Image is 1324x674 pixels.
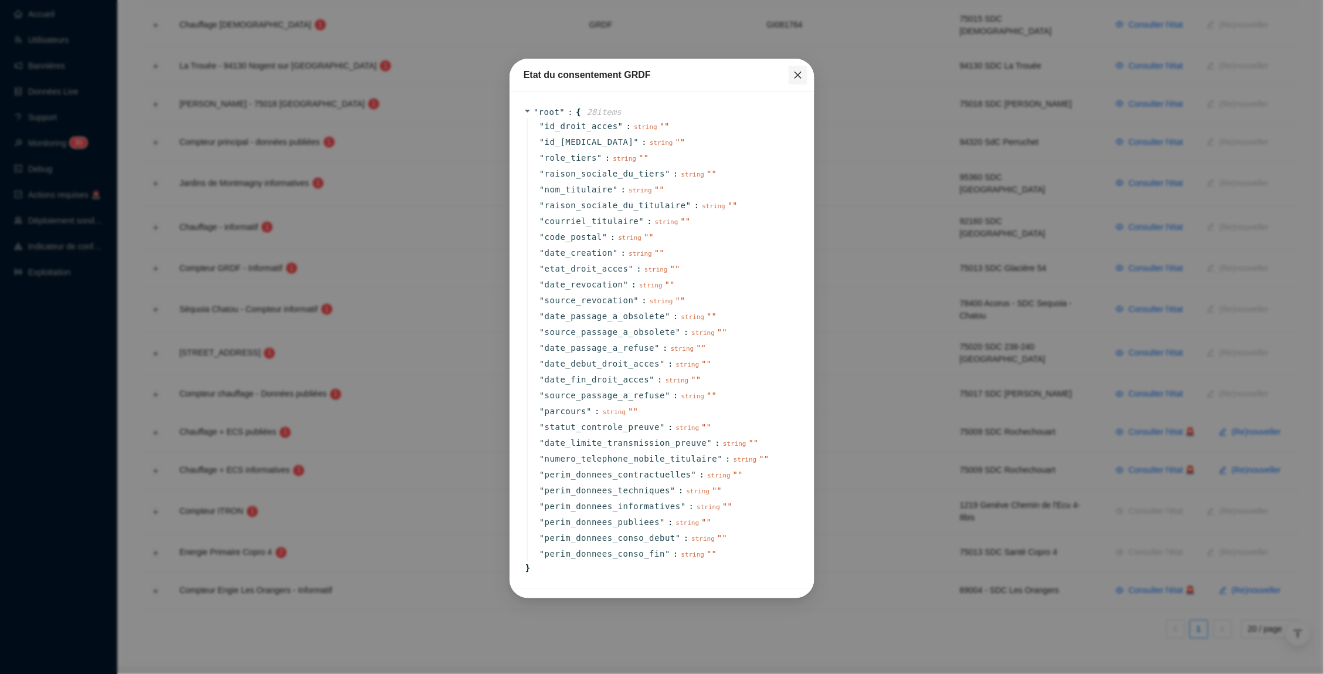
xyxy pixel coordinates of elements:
span: string [676,519,700,527]
span: " " [691,375,701,384]
span: " " [717,327,727,337]
span: string [702,202,725,210]
span: perim_donnees_informatives [545,500,681,513]
span: : [595,405,599,418]
span: string [681,313,705,321]
span: " [660,359,665,368]
span: string [650,297,673,305]
span: : [647,215,652,228]
span: : [642,294,647,307]
span: role_tiers [545,152,597,164]
span: perim_donnees_conso_debut [545,532,675,544]
span: " " [717,533,727,543]
span: " [539,311,545,321]
span: string [692,535,715,543]
span: " " [749,438,759,448]
span: " [539,153,545,162]
span: string [613,155,637,162]
span: : [621,184,626,196]
span: " [665,169,670,178]
span: : [684,326,688,338]
span: " [539,502,545,511]
span: " [539,549,545,558]
span: " " [702,359,712,368]
span: " [660,422,665,432]
span: " [539,232,545,242]
span: " " [697,343,707,353]
span: " [539,391,545,400]
span: string [634,123,657,131]
span: " [560,107,565,117]
span: date_debut_droit_acces [545,358,660,370]
span: : [610,231,615,243]
span: " [539,248,545,258]
span: string [629,187,652,194]
span: " [539,375,545,384]
span: id_[MEDICAL_DATA] [545,136,634,148]
span: " [539,359,545,368]
span: " [665,549,670,558]
span: : [568,106,573,118]
span: " [539,343,545,353]
span: " " [702,422,712,432]
span: : [678,485,683,497]
span: perim_donnees_publiees [545,516,660,529]
span: " " [702,517,712,527]
span: " [539,533,545,543]
span: : [684,532,688,544]
span: " [539,327,545,337]
span: } [524,562,530,574]
span: Fermer [789,70,807,80]
span: " [623,280,629,289]
span: " " [728,201,738,210]
span: " [613,185,618,194]
span: " [539,169,545,178]
span: " [686,201,691,210]
span: " [539,422,545,432]
span: " [539,486,545,495]
span: : [668,421,673,433]
span: string [603,408,626,416]
span: " [539,296,545,305]
span: code_postal [545,231,602,243]
span: : [668,516,673,529]
span: string [681,551,705,558]
span: etat_droit_acces [545,263,629,275]
span: " [539,137,545,147]
span: perim_donnees_techniques [545,485,670,497]
span: " " [733,470,743,479]
span: date_limite_transmission_preuve [545,437,707,449]
span: " [681,502,686,511]
span: string [676,424,700,432]
span: : [637,263,641,275]
span: : [694,199,699,212]
span: source_passage_a_obsolete [545,326,675,338]
span: : [700,469,704,481]
span: " " [629,407,639,416]
span: string [639,282,663,289]
span: " [534,107,539,117]
span: : [715,437,720,449]
span: " [691,470,697,479]
span: courriel_titulaire [545,215,639,228]
span: " " [639,153,649,162]
span: : [673,390,678,402]
span: date_creation [545,247,613,259]
span: string [619,234,642,242]
span: " [539,517,545,527]
span: : [673,310,678,323]
span: " [707,438,712,448]
span: " [539,185,545,194]
span: " [639,216,644,226]
span: " [634,137,639,147]
span: date_revocation [545,279,623,291]
div: Etat du consentement GRDF [524,68,800,82]
span: " [618,121,623,131]
span: " " [712,486,722,495]
span: string [687,487,710,495]
span: : [642,136,647,148]
span: " " [681,216,691,226]
span: : [605,152,610,164]
span: : [689,500,694,513]
span: " " [670,264,680,273]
